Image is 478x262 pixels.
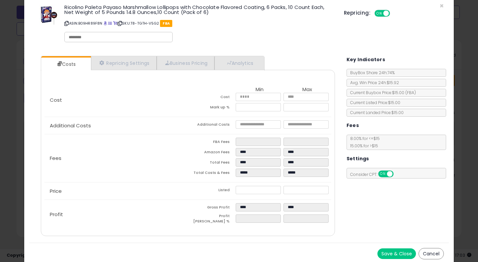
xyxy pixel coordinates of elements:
span: BuyBox Share 24h: 74% [347,70,395,75]
p: Fees [44,156,188,161]
td: Amazon Fees [188,148,236,158]
span: Consider CPT: [347,172,402,177]
a: Business Pricing [157,56,215,70]
td: Listed [188,186,236,196]
a: Costs [41,58,90,71]
span: ON [375,11,383,16]
a: Analytics [214,56,264,70]
span: OFF [389,11,400,16]
h3: Ricolino Paleta Payaso Marshmallow Lollipops with Chocolate Flavored Coating, 6 Packs, 10 Count E... [64,5,334,15]
img: 51u2IUJnqJL._SL60_.jpg [39,5,59,25]
button: Cancel [419,248,444,259]
p: Price [44,189,188,194]
span: Avg. Win Price 24h: $15.92 [347,80,399,85]
p: Additional Costs [44,123,188,128]
p: Profit [44,212,188,217]
h5: Key Indicators [347,56,385,64]
th: Max [283,87,331,93]
span: 15.00 % for > $15 [347,143,378,149]
p: ASIN: B09HR89F8N | SKU: T8-TGTH-V5G2 [64,18,334,29]
th: Min [236,87,283,93]
span: Current Landed Price: $15.00 [347,110,404,115]
td: Total Fees [188,158,236,169]
td: Profit [PERSON_NAME] % [188,213,236,226]
span: ON [379,171,387,177]
h5: Fees [347,121,359,130]
a: BuyBox page [104,21,107,26]
td: Total Costs & Fees [188,169,236,179]
td: Mark up % [188,103,236,113]
h5: Repricing: [344,10,370,16]
td: FBA Fees [188,138,236,148]
td: Gross Profit [188,203,236,213]
a: Repricing Settings [91,56,157,70]
td: Cost [188,93,236,103]
span: 8.00 % for <= $15 [347,136,380,149]
span: $15.00 [392,90,416,95]
span: OFF [392,171,403,177]
a: Your listing only [113,21,117,26]
td: Additional Costs [188,120,236,131]
a: All offer listings [108,21,112,26]
span: × [439,1,444,11]
span: Current Listed Price: $15.00 [347,100,400,105]
span: ( FBA ) [405,90,416,95]
span: FBA [160,20,172,27]
span: Current Buybox Price: [347,90,416,95]
button: Save & Close [377,248,416,259]
h5: Settings [347,155,369,163]
p: Cost [44,97,188,103]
